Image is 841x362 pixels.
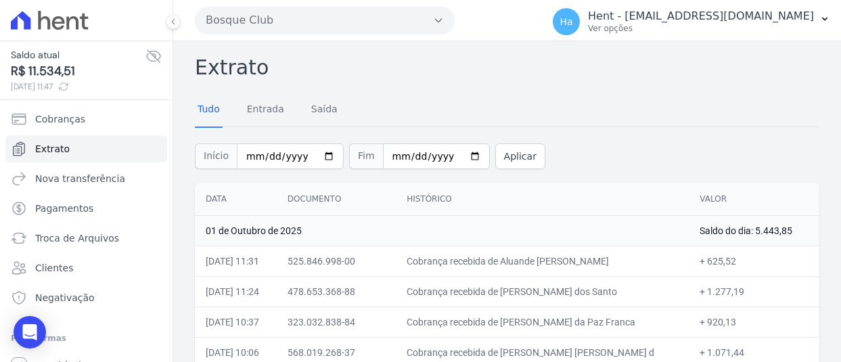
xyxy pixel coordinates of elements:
[396,183,689,216] th: Histórico
[277,183,396,216] th: Documento
[11,48,145,62] span: Saldo atual
[195,276,277,307] td: [DATE] 11:24
[195,93,223,128] a: Tudo
[35,291,95,304] span: Negativação
[35,261,73,275] span: Clientes
[396,276,689,307] td: Cobrança recebida de [PERSON_NAME] dos Santo
[277,307,396,337] td: 323.032.838-84
[5,106,167,133] a: Cobranças
[5,165,167,192] a: Nova transferência
[5,254,167,281] a: Clientes
[195,52,819,83] h2: Extrato
[195,7,455,34] button: Bosque Club
[14,316,46,348] div: Open Intercom Messenger
[35,112,85,126] span: Cobranças
[35,202,93,215] span: Pagamentos
[309,93,340,128] a: Saída
[689,215,819,246] td: Saldo do dia: 5.443,85
[35,142,70,156] span: Extrato
[5,135,167,162] a: Extrato
[689,307,819,337] td: + 920,13
[495,143,545,169] button: Aplicar
[542,3,841,41] button: Ha Hent - [EMAIL_ADDRESS][DOMAIN_NAME] Ver opções
[11,62,145,81] span: R$ 11.534,51
[277,276,396,307] td: 478.653.368-88
[195,246,277,276] td: [DATE] 11:31
[195,307,277,337] td: [DATE] 10:37
[35,172,125,185] span: Nova transferência
[689,276,819,307] td: + 1.277,19
[11,81,145,93] span: [DATE] 11:47
[560,17,572,26] span: Ha
[195,143,237,169] span: Início
[5,284,167,311] a: Negativação
[588,23,814,34] p: Ver opções
[195,215,689,246] td: 01 de Outubro de 2025
[689,246,819,276] td: + 625,52
[244,93,287,128] a: Entrada
[277,246,396,276] td: 525.846.998-00
[5,195,167,222] a: Pagamentos
[35,231,119,245] span: Troca de Arquivos
[5,225,167,252] a: Troca de Arquivos
[689,183,819,216] th: Valor
[195,183,277,216] th: Data
[396,307,689,337] td: Cobrança recebida de [PERSON_NAME] da Paz Franca
[396,246,689,276] td: Cobrança recebida de Aluande [PERSON_NAME]
[588,9,814,23] p: Hent - [EMAIL_ADDRESS][DOMAIN_NAME]
[11,330,162,346] div: Plataformas
[349,143,383,169] span: Fim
